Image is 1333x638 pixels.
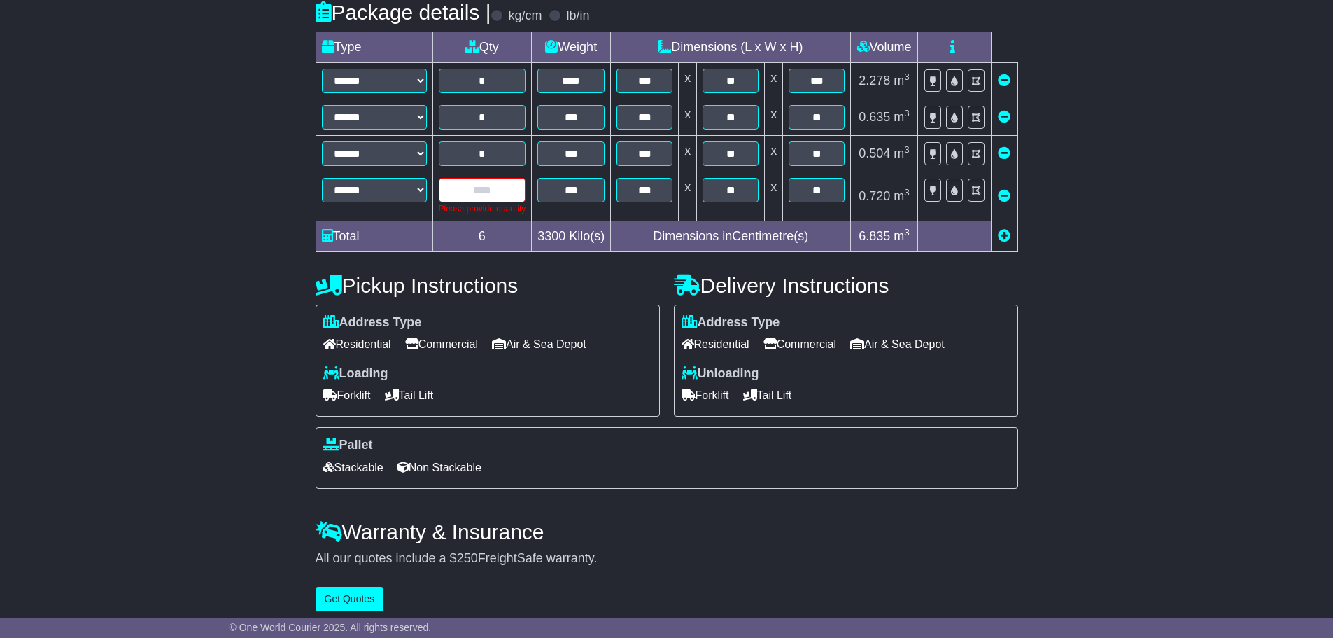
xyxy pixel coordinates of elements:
span: 0.635 [859,110,890,124]
td: x [765,99,783,135]
span: Air & Sea Depot [850,333,945,355]
a: Remove this item [998,74,1010,88]
td: x [679,172,697,221]
h4: Delivery Instructions [674,274,1018,297]
span: Residential [682,333,749,355]
label: Address Type [682,315,780,331]
span: 6.835 [859,229,890,243]
span: m [894,146,910,160]
label: Pallet [323,438,373,453]
sup: 3 [904,187,910,197]
span: m [894,229,910,243]
td: Volume [851,32,917,62]
label: kg/cm [508,8,542,24]
label: Loading [323,366,388,382]
td: Total [316,221,432,251]
td: Dimensions in Centimetre(s) [611,221,851,251]
sup: 3 [904,71,910,82]
span: m [894,189,910,203]
sup: 3 [904,144,910,155]
span: Residential [323,333,391,355]
span: Non Stackable [397,457,481,478]
td: 6 [432,221,532,251]
td: x [679,62,697,99]
td: x [765,62,783,99]
span: Tail Lift [743,384,792,406]
span: m [894,74,910,88]
h4: Warranty & Insurance [316,520,1018,543]
td: x [679,135,697,172]
span: 2.278 [859,74,890,88]
sup: 3 [904,227,910,237]
div: Please provide quantity [439,202,526,215]
label: Address Type [323,315,422,331]
a: Remove this item [998,146,1010,160]
span: © One World Courier 2025. All rights reserved. [230,622,432,633]
td: Weight [532,32,611,62]
label: lb/in [566,8,589,24]
div: All our quotes include a $ FreightSafe warranty. [316,551,1018,567]
span: 0.720 [859,189,890,203]
h4: Pickup Instructions [316,274,660,297]
td: Dimensions (L x W x H) [611,32,851,62]
span: m [894,110,910,124]
span: Commercial [763,333,836,355]
td: Qty [432,32,532,62]
span: 3300 [537,229,565,243]
h4: Package details | [316,1,491,24]
span: Stackable [323,457,383,478]
td: x [679,99,697,135]
span: Forklift [682,384,729,406]
span: 250 [457,551,478,565]
span: Tail Lift [385,384,434,406]
label: Unloading [682,366,759,382]
a: Remove this item [998,110,1010,124]
a: Remove this item [998,189,1010,203]
td: x [765,172,783,221]
td: Type [316,32,432,62]
span: Air & Sea Depot [492,333,586,355]
span: Commercial [405,333,478,355]
td: Kilo(s) [532,221,611,251]
button: Get Quotes [316,587,384,611]
span: 0.504 [859,146,890,160]
a: Add new item [998,229,1010,243]
span: Forklift [323,384,371,406]
td: x [765,135,783,172]
sup: 3 [904,108,910,118]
